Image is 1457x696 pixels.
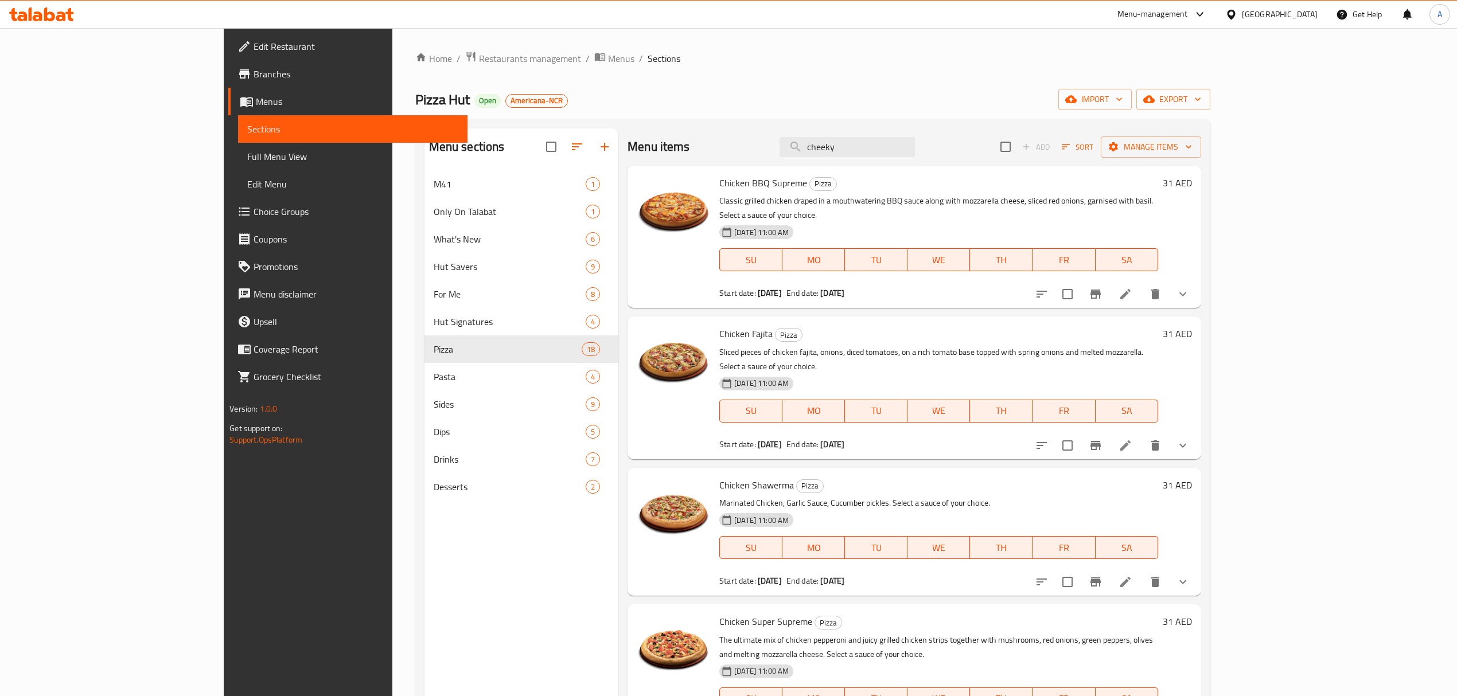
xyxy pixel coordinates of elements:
[586,372,599,382] span: 4
[586,397,600,411] div: items
[970,248,1033,271] button: TH
[586,315,600,329] div: items
[782,536,845,559] button: MO
[247,177,458,191] span: Edit Menu
[1096,400,1158,423] button: SA
[850,252,903,268] span: TU
[586,260,600,273] div: items
[1068,92,1123,107] span: import
[254,342,458,356] span: Coverage Report
[1110,140,1192,154] span: Manage items
[1101,136,1201,158] button: Manage items
[582,344,599,355] span: 18
[1242,8,1318,21] div: [GEOGRAPHIC_DATA]
[434,425,586,439] span: Dips
[786,573,819,588] span: End date:
[782,248,845,271] button: MO
[415,87,470,112] span: Pizza Hut
[787,539,840,556] span: MO
[907,248,970,271] button: WE
[1059,138,1096,156] button: Sort
[1437,8,1442,21] span: A
[912,402,965,419] span: WE
[1176,575,1190,589] svg: Show Choices
[730,227,793,238] span: [DATE] 11:00 AM
[1055,570,1080,594] span: Select to update
[424,170,619,198] div: M411
[719,325,773,342] span: Chicken Fajita
[434,452,586,466] span: Drinks
[730,515,793,526] span: [DATE] 11:00 AM
[228,88,467,115] a: Menus
[228,308,467,335] a: Upsell
[1055,433,1080,458] span: Select to update
[434,287,586,301] div: For Me
[586,370,600,384] div: items
[719,174,807,191] span: Chicken BBQ Supreme
[797,479,823,492] span: Pizza
[608,52,634,65] span: Menus
[424,473,619,501] div: Desserts2
[758,286,782,300] b: [DATE]
[424,280,619,308] div: For Me8
[637,477,710,550] img: Chicken Shawerma
[586,261,599,272] span: 9
[415,51,1210,66] nav: breadcrumb
[1117,7,1188,21] div: Menu-management
[724,252,778,268] span: SU
[639,52,643,65] li: /
[1028,280,1055,308] button: sort-choices
[586,427,599,437] span: 5
[1055,282,1080,306] span: Select to update
[254,287,458,301] span: Menu disclaimer
[912,252,965,268] span: WE
[637,613,710,687] img: Chicken Super Supreme
[815,616,842,629] div: Pizza
[648,52,680,65] span: Sections
[1163,326,1192,342] h6: 31 AED
[474,96,501,105] span: Open
[786,286,819,300] span: End date:
[434,370,586,384] span: Pasta
[796,479,824,493] div: Pizza
[787,252,840,268] span: MO
[434,342,582,356] div: Pizza
[1169,432,1197,459] button: show more
[506,96,567,105] span: Americana-NCR
[1169,280,1197,308] button: show more
[782,400,845,423] button: MO
[719,633,1158,662] p: The ultimate mix of chicken pepperoni and juicy grilled chicken strips together with mushrooms, r...
[434,315,586,329] span: Hut Signatures
[586,399,599,410] span: 9
[1037,402,1090,419] span: FR
[1054,138,1101,156] span: Sort items
[845,536,907,559] button: TU
[1142,432,1169,459] button: delete
[730,378,793,389] span: [DATE] 11:00 AM
[479,52,581,65] span: Restaurants management
[1142,568,1169,596] button: delete
[1163,613,1192,629] h6: 31 AED
[1028,432,1055,459] button: sort-choices
[260,401,278,416] span: 1.0.0
[1096,248,1158,271] button: SA
[780,137,915,157] input: search
[1033,536,1095,559] button: FR
[586,289,599,300] span: 8
[424,390,619,418] div: Sides9
[434,205,586,218] span: Only On Talabat
[970,400,1033,423] button: TH
[758,437,782,452] b: [DATE]
[1136,89,1210,110] button: export
[238,170,467,198] a: Edit Menu
[586,234,599,245] span: 6
[719,613,812,630] span: Chicken Super Supreme
[256,95,458,108] span: Menus
[247,150,458,163] span: Full Menu View
[719,437,756,452] span: Start date:
[719,536,782,559] button: SU
[228,198,467,225] a: Choice Groups
[820,437,844,452] b: [DATE]
[586,425,600,439] div: items
[975,539,1028,556] span: TH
